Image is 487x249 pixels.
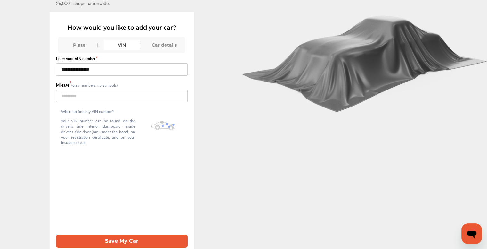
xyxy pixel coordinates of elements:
small: (only numbers, no symbols) [71,82,118,88]
label: Enter your VIN number [56,56,188,62]
p: How would you like to add your car? [56,24,188,31]
div: Car details [146,40,183,50]
iframe: Button to launch messaging window [461,223,482,244]
button: Save My Car [56,235,188,248]
label: Mileage [56,82,71,88]
p: Where to find my VIN number? [61,109,135,114]
img: olbwX0zPblBWoAAAAASUVORK5CYII= [151,121,175,130]
div: VIN [104,40,140,50]
p: Your VIN number can be found on the driver's side interior dashboard, inside driver's side door j... [61,118,135,145]
div: Plate [61,40,97,50]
